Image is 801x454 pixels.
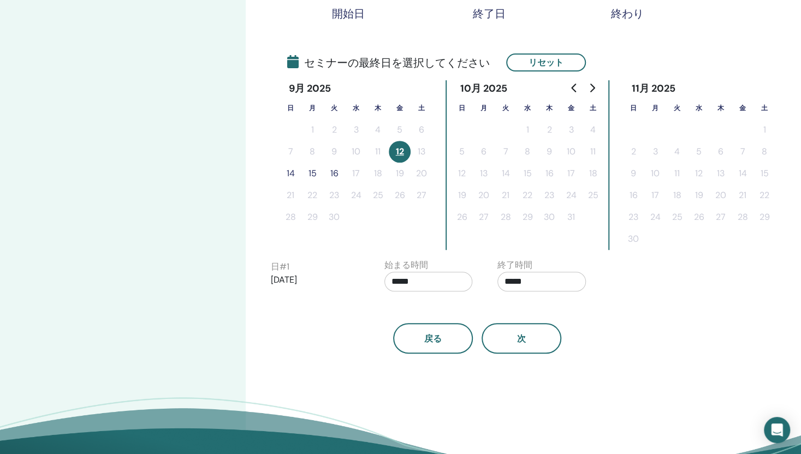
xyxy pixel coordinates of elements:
[622,97,644,119] th: 日曜日
[710,184,732,206] button: 20
[732,206,753,228] button: 28
[482,323,561,354] button: 次
[323,119,345,141] button: 2
[560,163,582,184] button: 17
[622,141,644,163] button: 2
[517,119,538,141] button: 1
[517,141,538,163] button: 8
[495,206,517,228] button: 28
[451,141,473,163] button: 5
[538,97,560,119] th: 木曜日
[323,141,345,163] button: 9
[271,273,359,286] p: [DATE]
[301,184,323,206] button: 22
[753,141,775,163] button: 8
[389,163,411,184] button: 19
[389,119,411,141] button: 5
[473,141,495,163] button: 6
[732,141,753,163] button: 7
[710,97,732,119] th: 木曜日
[753,119,775,141] button: 1
[644,206,666,228] button: 24
[323,184,345,206] button: 23
[538,206,560,228] button: 30
[323,97,345,119] th: 火曜日
[411,184,432,206] button: 27
[495,184,517,206] button: 21
[280,80,340,97] div: 9月 2025
[583,77,601,99] button: Go to next month
[582,141,604,163] button: 11
[323,163,345,184] button: 16
[644,184,666,206] button: 17
[582,163,604,184] button: 18
[688,184,710,206] button: 19
[560,206,582,228] button: 31
[753,97,775,119] th: 土曜日
[451,97,473,119] th: 日曜日
[560,184,582,206] button: 24
[473,206,495,228] button: 27
[582,97,604,119] th: 土曜日
[732,97,753,119] th: 金曜日
[732,163,753,184] button: 14
[517,184,538,206] button: 22
[622,184,644,206] button: 16
[666,97,688,119] th: 火曜日
[345,163,367,184] button: 17
[280,163,301,184] button: 14
[367,119,389,141] button: 4
[566,77,583,99] button: Go to previous month
[622,228,644,250] button: 30
[622,163,644,184] button: 9
[538,119,560,141] button: 2
[323,206,345,228] button: 30
[393,323,473,354] button: 戻る
[301,206,323,228] button: 29
[538,141,560,163] button: 9
[732,184,753,206] button: 21
[367,184,389,206] button: 25
[345,141,367,163] button: 10
[666,206,688,228] button: 25
[301,163,323,184] button: 15
[582,119,604,141] button: 4
[688,206,710,228] button: 26
[280,184,301,206] button: 21
[753,206,775,228] button: 29
[622,80,684,97] div: 11月 2025
[473,97,495,119] th: 月曜日
[389,184,411,206] button: 26
[271,260,289,273] label: 日 # 1
[411,141,432,163] button: 13
[560,141,582,163] button: 10
[345,97,367,119] th: 水曜日
[688,97,710,119] th: 水曜日
[345,184,367,206] button: 24
[451,163,473,184] button: 12
[666,163,688,184] button: 11
[644,141,666,163] button: 3
[462,7,517,20] div: 終了日
[451,206,473,228] button: 26
[582,184,604,206] button: 25
[753,163,775,184] button: 15
[688,141,710,163] button: 5
[753,184,775,206] button: 22
[764,417,790,443] div: Open Intercom Messenger
[560,119,582,141] button: 3
[287,55,490,71] span: セミナーの最終日を選択してください
[345,119,367,141] button: 3
[389,97,411,119] th: 金曜日
[367,141,389,163] button: 11
[473,163,495,184] button: 13
[666,141,688,163] button: 4
[666,184,688,206] button: 18
[538,163,560,184] button: 16
[644,97,666,119] th: 月曜日
[517,206,538,228] button: 29
[321,7,376,20] div: 開始日
[280,141,301,163] button: 7
[710,141,732,163] button: 6
[411,119,432,141] button: 6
